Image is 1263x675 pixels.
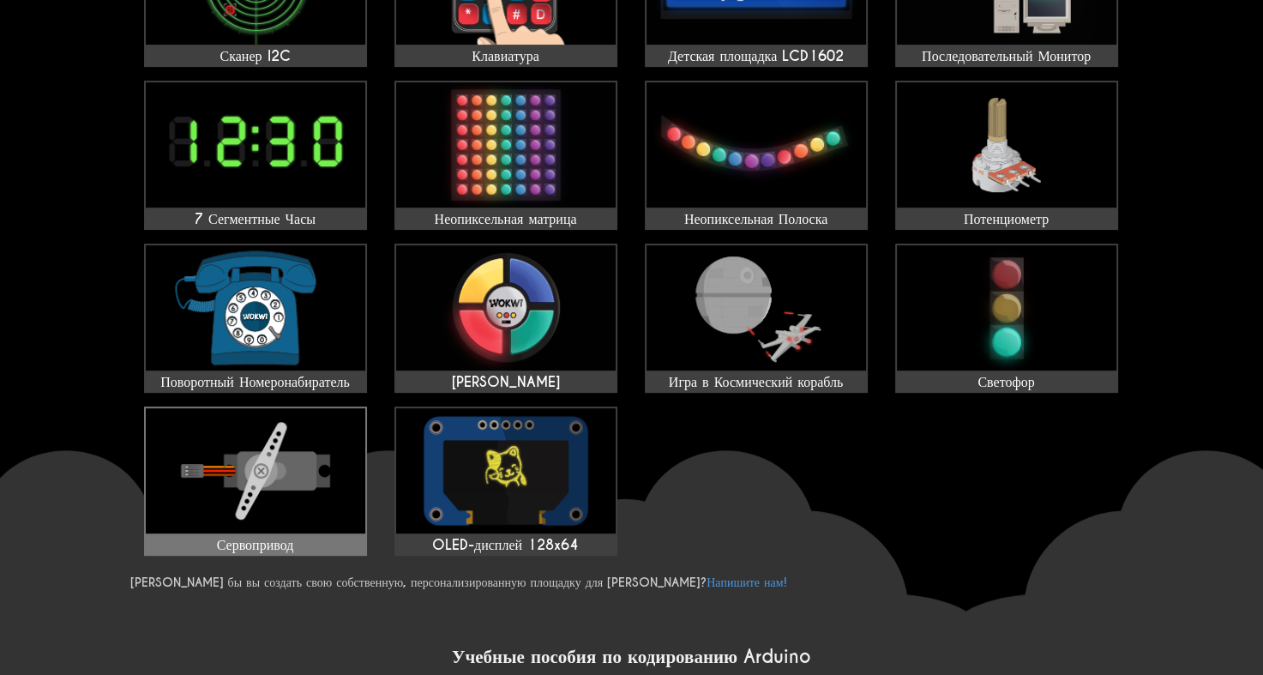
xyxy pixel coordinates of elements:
[220,47,291,65] ya-tr-span: Сканер I2C
[897,82,1116,208] img: Потенциометр
[394,407,617,556] a: OLED-дисплей 128x64
[707,575,786,590] a: Напишите нам!
[922,47,1091,65] ya-tr-span: Последовательный Монитор
[645,81,868,230] a: Неопиксельная Полоска
[895,81,1118,230] a: Потенциометр
[160,373,350,391] ya-tr-span: Поворотный Номеронабиратель
[396,82,616,208] img: Неопиксельная матрица
[645,244,868,393] a: Игра в Космический корабль
[396,245,616,371] img: Саймон Гейм
[977,373,1034,391] ya-tr-span: Светофор
[669,373,843,391] ya-tr-span: Игра в Космический корабль
[964,210,1049,228] ya-tr-span: Потенциометр
[684,210,827,228] ya-tr-span: Неопиксельная Полоска
[146,408,365,533] img: Сервопривод
[195,210,316,228] ya-tr-span: 7 Сегментные Часы
[432,536,579,554] ya-tr-span: OLED-дисплей 128x64
[895,244,1118,393] a: Светофор
[668,47,844,65] ya-tr-span: Детская площадка LCD1602
[394,81,617,230] a: Неопиксельная матрица
[647,245,866,371] img: Игра в Космический корабль
[472,47,538,65] ya-tr-span: Клавиатура
[130,575,707,590] ya-tr-span: [PERSON_NAME] бы вы создать свою собственную, персонализированную площадку для [PERSON_NAME]?
[144,407,367,556] a: Сервопривод
[146,245,365,371] img: Поворотный Номеронабиратель
[217,536,294,554] ya-tr-span: Сервопривод
[647,82,866,208] img: Неопиксельная Полоска
[396,408,616,533] img: OLED-дисплей 128x64
[452,373,560,391] ya-tr-span: [PERSON_NAME]
[897,245,1116,371] img: Светофор
[435,210,577,228] ya-tr-span: Неопиксельная матрица
[144,244,367,393] a: Поворотный Номеронабиратель
[452,645,811,668] ya-tr-span: Учебные пособия по кодированию Arduino
[394,244,617,393] a: [PERSON_NAME]
[144,81,367,230] a: 7 Сегментные Часы
[146,82,365,208] img: 7 Сегментные Часы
